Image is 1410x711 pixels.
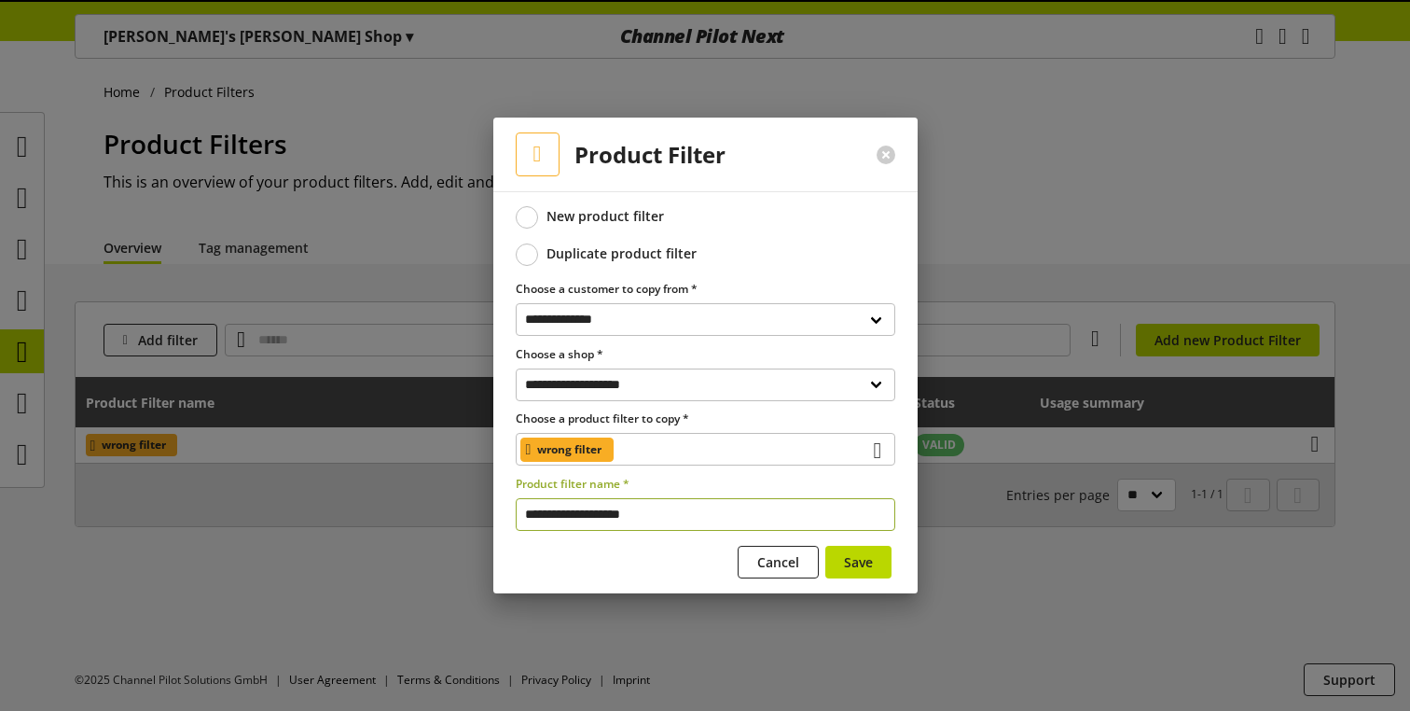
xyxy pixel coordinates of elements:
div: Duplicate product filter [546,245,697,262]
span: Cancel [757,552,799,572]
span: wrong filter [537,439,601,461]
div: Choose a product filter to copy * [516,411,895,466]
span: Save [844,552,873,572]
div: New product filter [546,208,664,225]
label: Choose a product filter to copy * [516,411,895,427]
button: Save [825,546,892,579]
span: Choose a customer to copy from * [516,281,698,297]
h2: Product Filter [574,142,726,167]
button: Cancel [738,546,819,579]
span: Product filter name * [516,476,629,492]
span: Choose a shop * [516,346,603,362]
